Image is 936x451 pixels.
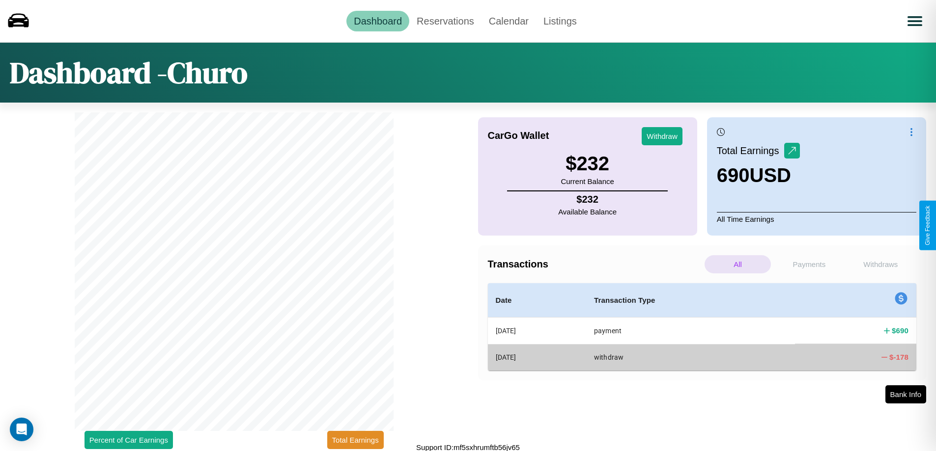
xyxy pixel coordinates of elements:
[536,11,584,31] a: Listings
[776,255,842,273] p: Payments
[924,206,931,245] div: Give Feedback
[488,259,702,270] h4: Transactions
[717,142,784,159] p: Total Earnings
[892,325,908,336] h4: $ 690
[10,418,33,441] div: Open Intercom Messenger
[488,344,586,370] th: [DATE]
[594,294,787,306] h4: Transaction Type
[409,11,482,31] a: Reservations
[705,255,771,273] p: All
[488,318,586,345] th: [DATE]
[558,205,617,218] p: Available Balance
[327,431,384,449] button: Total Earnings
[717,212,916,226] p: All Time Earnings
[561,175,614,188] p: Current Balance
[85,431,173,449] button: Percent of Car Earnings
[586,344,795,370] th: withdraw
[561,153,614,175] h3: $ 232
[901,7,929,35] button: Open menu
[346,11,409,31] a: Dashboard
[586,318,795,345] th: payment
[488,130,549,141] h4: CarGo Wallet
[482,11,536,31] a: Calendar
[496,294,578,306] h4: Date
[10,53,248,93] h1: Dashboard - Churo
[717,164,800,186] h3: 690 USD
[558,194,617,205] h4: $ 232
[885,385,926,403] button: Bank Info
[642,127,682,145] button: Withdraw
[848,255,914,273] p: Withdraws
[488,283,917,371] table: simple table
[889,352,908,362] h4: $ -178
